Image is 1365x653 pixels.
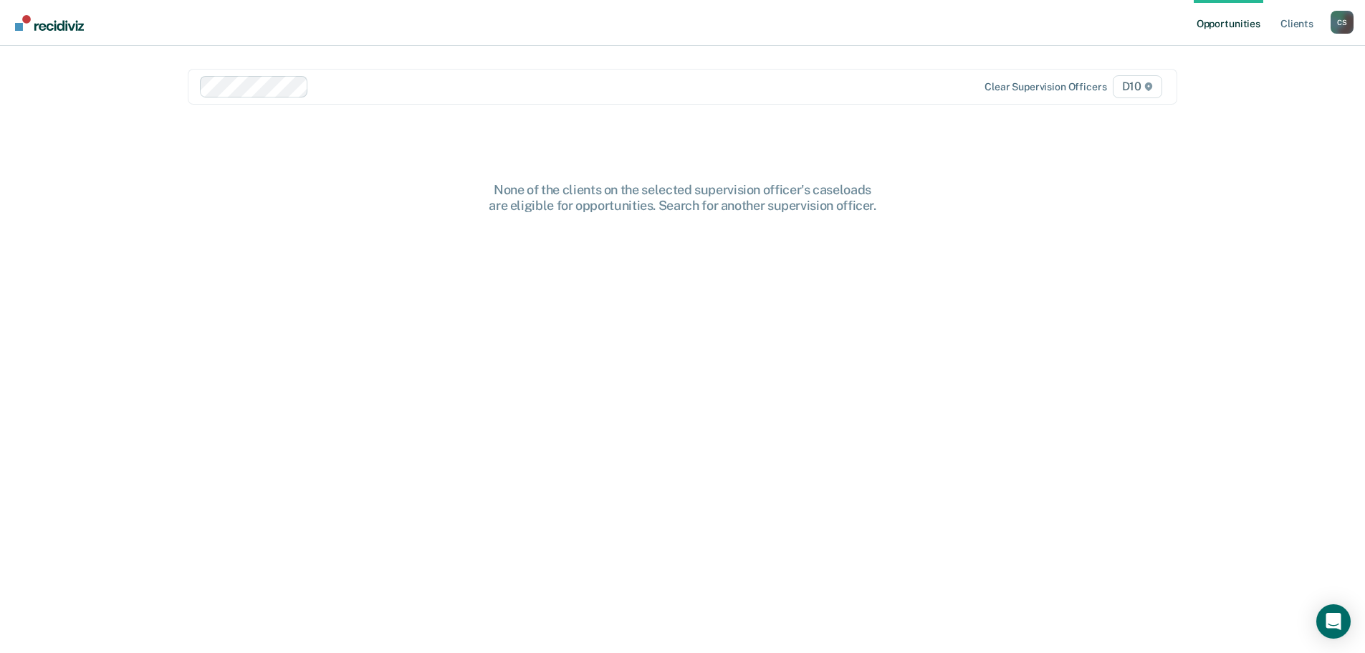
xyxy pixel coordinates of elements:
[15,15,84,31] img: Recidiviz
[1113,75,1162,98] span: D10
[454,182,912,213] div: None of the clients on the selected supervision officer's caseloads are eligible for opportunitie...
[1316,604,1351,639] div: Open Intercom Messenger
[1331,11,1354,34] div: C S
[1331,11,1354,34] button: Profile dropdown button
[985,81,1106,93] div: Clear supervision officers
